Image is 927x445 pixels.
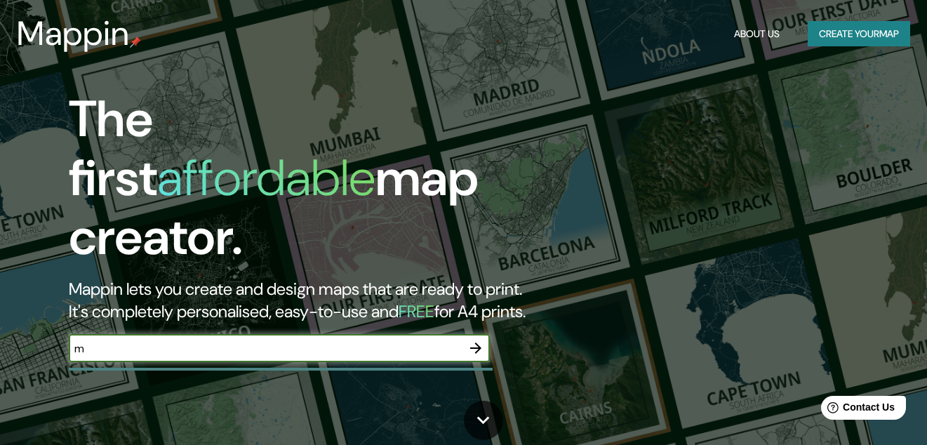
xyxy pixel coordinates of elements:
h3: Mappin [17,14,130,53]
h5: FREE [399,300,434,322]
button: About Us [728,21,785,47]
input: Choose your favourite place [69,340,462,357]
iframe: Help widget launcher [802,390,912,430]
img: mappin-pin [130,36,141,48]
h1: affordable [157,145,375,211]
h2: Mappin lets you create and design maps that are ready to print. It's completely personalised, eas... [69,278,533,323]
h1: The first map creator. [69,90,533,278]
button: Create yourmap [808,21,910,47]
